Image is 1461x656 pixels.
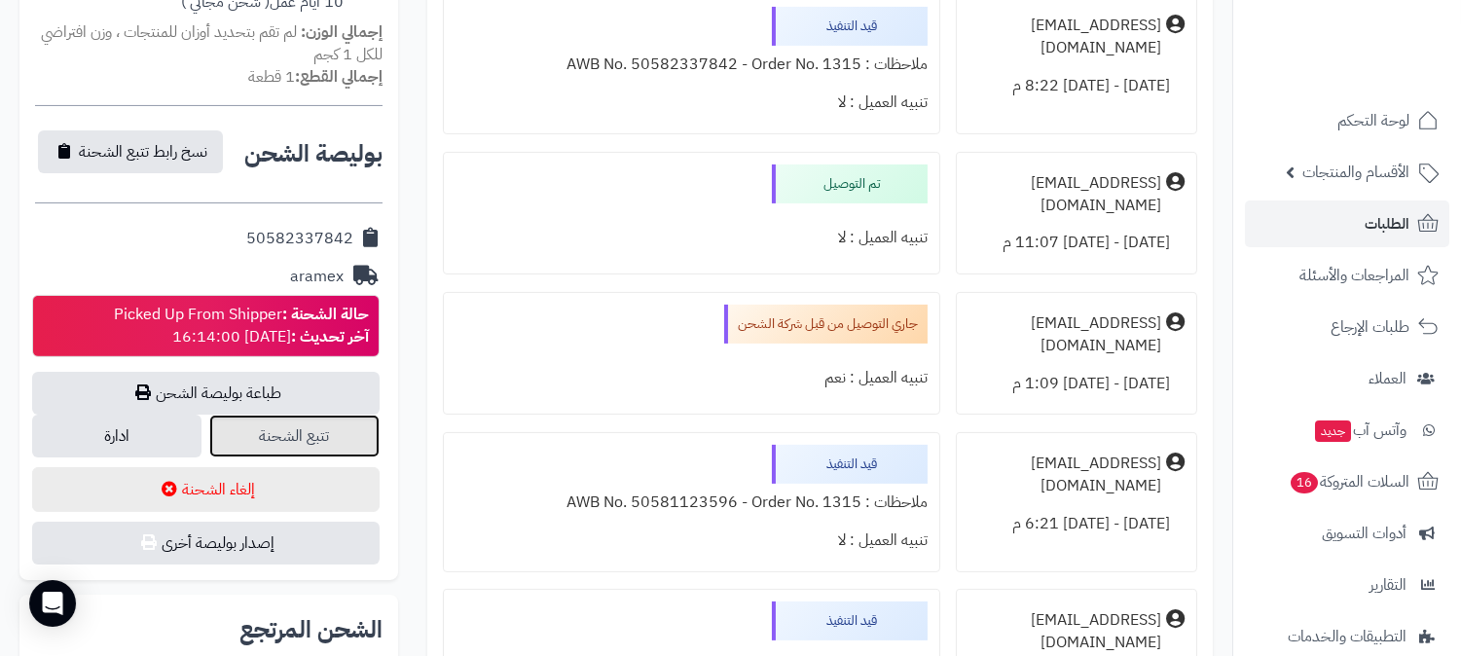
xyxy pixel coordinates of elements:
a: العملاء [1245,355,1449,402]
strong: إجمالي الوزن: [301,20,383,44]
span: التطبيقات والخدمات [1288,623,1406,650]
span: التقارير [1370,571,1406,599]
a: أدوات التسويق [1245,510,1449,557]
h2: بوليصة الشحن [244,142,383,165]
small: 1 قطعة [248,65,383,89]
a: تتبع الشحنة [209,415,379,457]
button: إلغاء الشحنة [32,467,380,512]
div: [EMAIL_ADDRESS][DOMAIN_NAME] [968,15,1161,59]
div: قيد التنفيذ [772,7,928,46]
a: الطلبات [1245,200,1449,247]
strong: آخر تحديث : [291,325,369,348]
div: Open Intercom Messenger [29,580,76,627]
span: المراجعات والأسئلة [1299,262,1409,289]
a: طلبات الإرجاع [1245,304,1449,350]
div: aramex [290,266,344,288]
span: الأقسام والمنتجات [1302,159,1409,186]
span: السلات المتروكة [1289,468,1409,495]
div: تنبيه العميل : لا [456,522,929,560]
div: ملاحظات : AWB No. 50581123596 - Order No. 1315 [456,484,929,522]
a: لوحة التحكم [1245,97,1449,144]
button: إصدار بوليصة أخرى [32,522,380,565]
h2: الشحن المرتجع [239,618,383,641]
span: لم تقم بتحديد أوزان للمنتجات ، وزن افتراضي للكل 1 كجم [41,20,383,66]
span: جديد [1315,420,1351,442]
span: أدوات التسويق [1322,520,1406,547]
div: قيد التنفيذ [772,445,928,484]
button: نسخ رابط تتبع الشحنة [38,130,223,173]
div: [DATE] - [DATE] 6:21 م [968,505,1185,543]
span: 16 [1291,472,1318,493]
div: Picked Up From Shipper [DATE] 16:14:00 [114,304,369,348]
div: [EMAIL_ADDRESS][DOMAIN_NAME] [968,453,1161,497]
div: ملاحظات : AWB No. 50582337842 - Order No. 1315 [456,46,929,84]
div: [DATE] - [DATE] 1:09 م [968,365,1185,403]
div: تنبيه العميل : نعم [456,359,929,397]
a: وآتس آبجديد [1245,407,1449,454]
span: لوحة التحكم [1337,107,1409,134]
div: جاري التوصيل من قبل شركة الشحن [724,305,928,344]
div: تنبيه العميل : لا [456,84,929,122]
span: وآتس آب [1313,417,1406,444]
a: السلات المتروكة16 [1245,458,1449,505]
span: نسخ رابط تتبع الشحنة [79,140,207,164]
a: طباعة بوليصة الشحن [32,372,380,415]
span: العملاء [1369,365,1406,392]
div: [EMAIL_ADDRESS][DOMAIN_NAME] [968,172,1161,217]
div: تم التوصيل [772,164,928,203]
div: [DATE] - [DATE] 8:22 م [968,67,1185,105]
a: المراجعات والأسئلة [1245,252,1449,299]
div: [EMAIL_ADDRESS][DOMAIN_NAME] [968,609,1161,654]
span: الطلبات [1365,210,1409,237]
strong: إجمالي القطع: [295,65,383,89]
div: 50582337842 [246,228,353,250]
span: طلبات الإرجاع [1331,313,1409,341]
a: التقارير [1245,562,1449,608]
div: قيد التنفيذ [772,601,928,640]
div: تنبيه العميل : لا [456,219,929,257]
div: [EMAIL_ADDRESS][DOMAIN_NAME] [968,312,1161,357]
div: [DATE] - [DATE] 11:07 م [968,224,1185,262]
a: ادارة [32,415,201,457]
img: logo-2.png [1329,52,1443,92]
strong: حالة الشحنة : [282,303,369,326]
